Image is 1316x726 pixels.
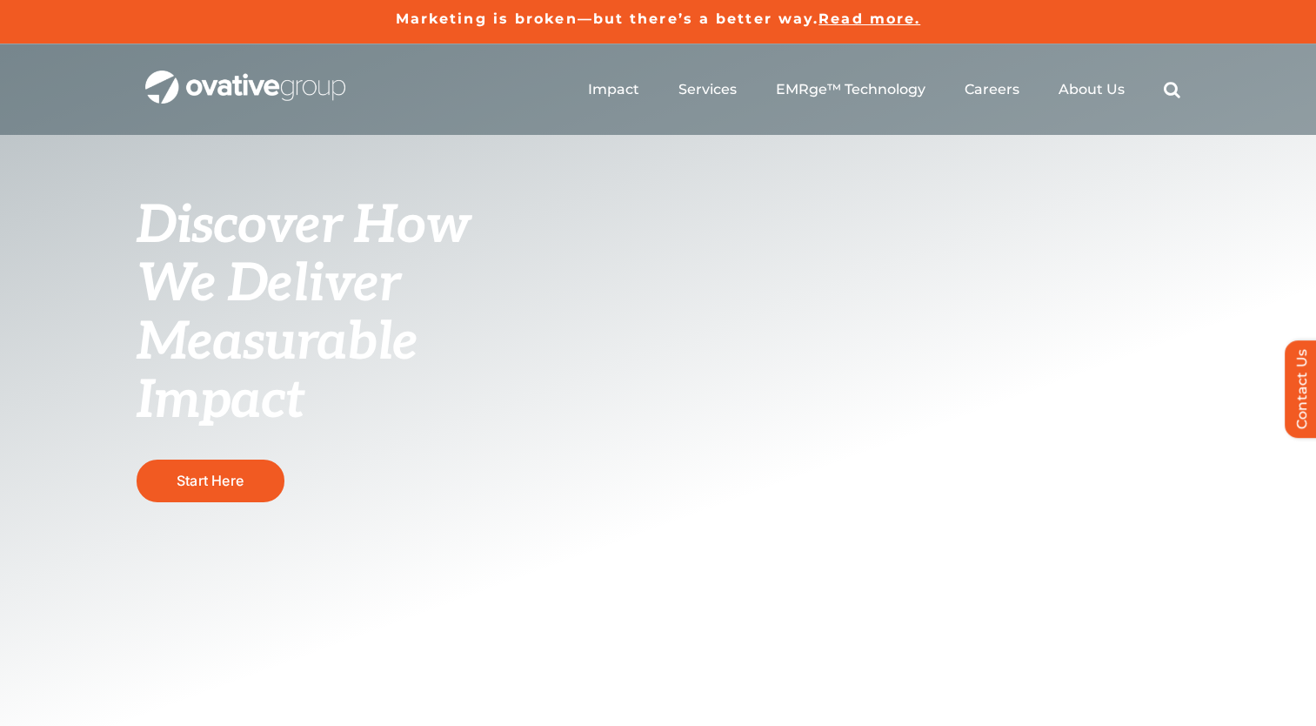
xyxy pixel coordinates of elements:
[396,10,819,27] a: Marketing is broken—but there’s a better way.
[145,69,345,85] a: OG_Full_horizontal_WHT
[1164,81,1180,98] a: Search
[137,253,418,433] span: We Deliver Measurable Impact
[177,472,244,489] span: Start Here
[137,195,471,258] span: Discover How
[1059,81,1125,98] a: About Us
[965,81,1019,98] a: Careers
[588,81,639,98] a: Impact
[776,81,925,98] a: EMRge™ Technology
[818,10,920,27] a: Read more.
[678,81,737,98] a: Services
[137,460,284,502] a: Start Here
[588,62,1180,118] nav: Menu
